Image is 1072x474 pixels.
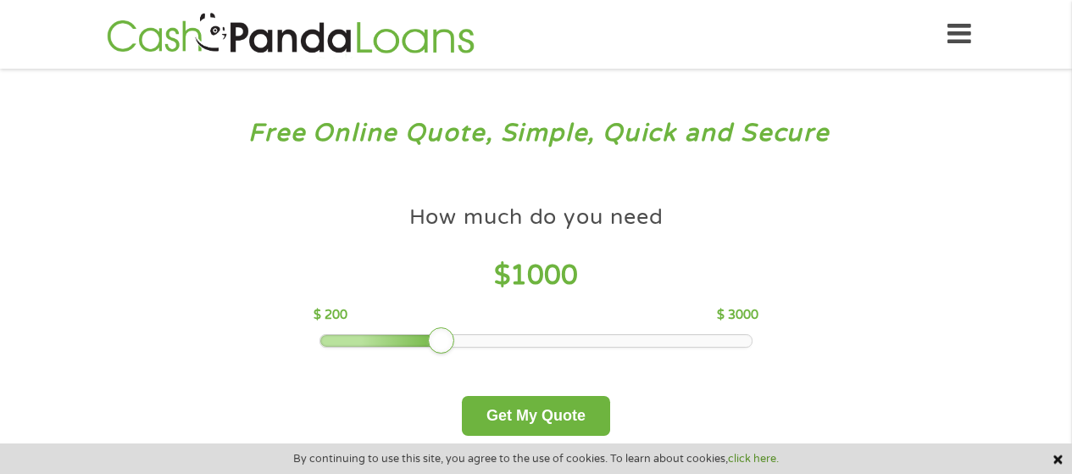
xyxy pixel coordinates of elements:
p: $ 200 [314,306,347,325]
span: 1000 [510,259,578,292]
button: Get My Quote [462,396,610,436]
h3: Free Online Quote, Simple, Quick and Secure [49,118,1024,149]
span: By continuing to use this site, you agree to the use of cookies. To learn about cookies, [293,453,779,465]
h4: How much do you need [409,204,664,231]
a: click here. [728,452,779,466]
p: $ 3000 [717,306,758,325]
img: GetLoanNow Logo [102,10,480,59]
h4: $ [314,259,758,293]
